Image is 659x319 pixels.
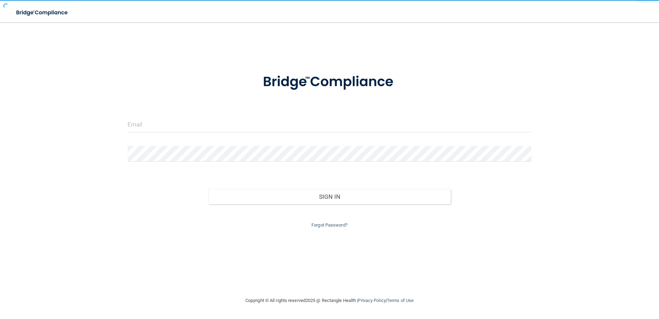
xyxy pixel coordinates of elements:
a: Terms of Use [387,298,414,303]
a: Privacy Policy [358,298,385,303]
img: bridge_compliance_login_screen.278c3ca4.svg [10,6,74,20]
div: Copyright © All rights reserved 2025 @ Rectangle Health | | [203,289,456,312]
input: Email [128,117,531,132]
button: Sign In [208,189,450,204]
img: bridge_compliance_login_screen.278c3ca4.svg [249,64,410,100]
a: Forgot Password? [311,222,348,228]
